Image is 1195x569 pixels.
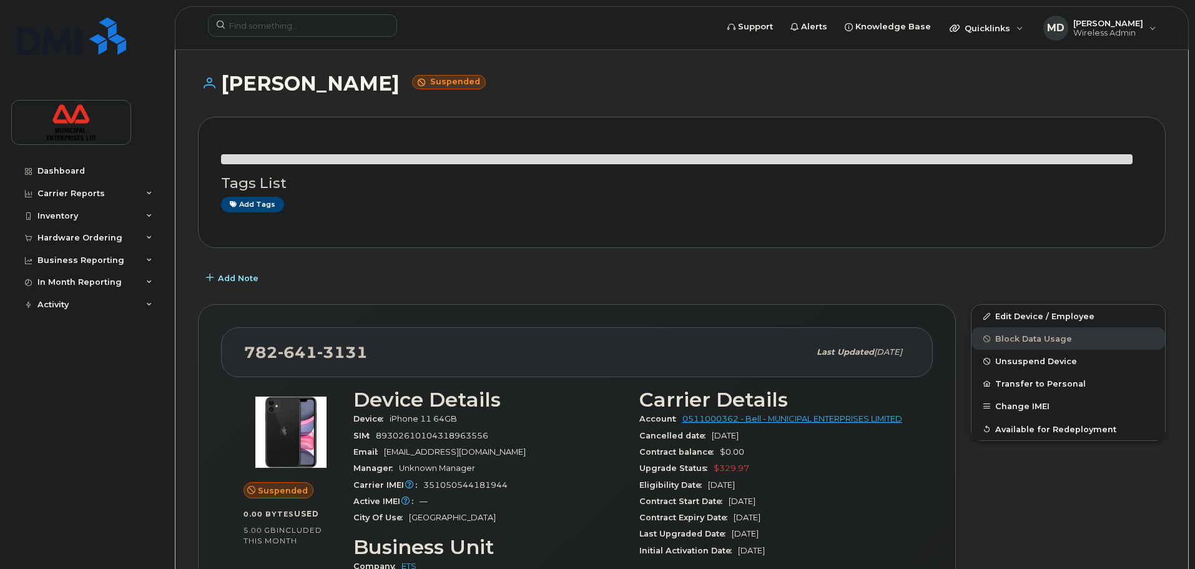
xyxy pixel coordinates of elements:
h3: Carrier Details [639,388,910,411]
span: [DATE] [874,347,902,357]
span: Email [353,447,384,457]
span: iPhone 11 64GB [390,414,457,423]
span: Eligibility Date [639,480,708,490]
span: Device [353,414,390,423]
span: [DATE] [732,529,759,538]
span: 782 [244,343,368,362]
span: 3131 [317,343,368,362]
span: — [420,497,428,506]
span: Cancelled date [639,431,712,440]
button: Block Data Usage [971,327,1165,350]
span: Active IMEI [353,497,420,506]
span: $0.00 [720,447,744,457]
span: [DATE] [708,480,735,490]
span: included this month [243,525,322,546]
span: 5.00 GB [243,526,277,535]
h3: Tags List [221,176,1143,191]
span: Account [639,414,682,423]
span: used [294,509,319,518]
span: Manager [353,463,399,473]
h3: Device Details [353,388,624,411]
a: 0511000362 - Bell - MUNICIPAL ENTERPRISES LIMITED [682,414,902,423]
h1: [PERSON_NAME] [198,72,1166,94]
span: Unsuspend Device [995,357,1077,366]
span: Last updated [817,347,874,357]
span: [DATE] [729,497,755,506]
span: City Of Use [353,513,409,522]
span: Add Note [218,272,258,284]
span: Upgrade Status [639,463,714,473]
span: 351050544181944 [423,480,508,490]
span: Unknown Manager [399,463,475,473]
span: Carrier IMEI [353,480,423,490]
img: iPhone_11.jpg [253,395,328,470]
a: Add tags [221,197,284,212]
span: 89302610104318963556 [376,431,488,440]
span: [EMAIL_ADDRESS][DOMAIN_NAME] [384,447,526,457]
span: [DATE] [738,546,765,555]
h3: Business Unit [353,536,624,558]
span: Contract balance [639,447,720,457]
span: Initial Activation Date [639,546,738,555]
button: Add Note [198,267,269,289]
span: SIM [353,431,376,440]
small: Suspended [412,75,486,89]
span: Contract Expiry Date [639,513,734,522]
button: Available for Redeployment [971,418,1165,440]
span: [DATE] [734,513,760,522]
button: Change IMEI [971,395,1165,417]
span: 0.00 Bytes [243,510,294,518]
span: Contract Start Date [639,497,729,506]
button: Unsuspend Device [971,350,1165,372]
span: 641 [278,343,317,362]
span: Last Upgraded Date [639,529,732,538]
span: $329.97 [714,463,749,473]
span: [GEOGRAPHIC_DATA] [409,513,496,522]
span: Suspended [258,485,308,497]
a: Edit Device / Employee [971,305,1165,327]
button: Transfer to Personal [971,372,1165,395]
span: [DATE] [712,431,739,440]
span: Available for Redeployment [995,424,1116,433]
